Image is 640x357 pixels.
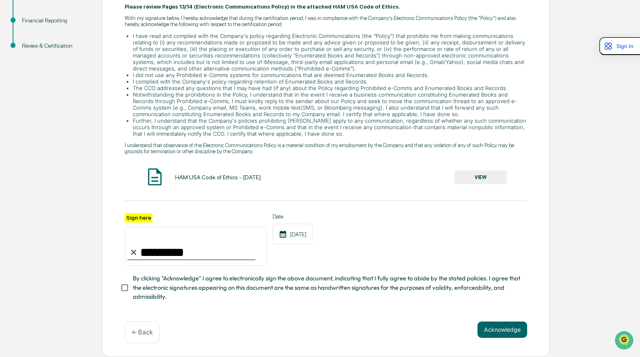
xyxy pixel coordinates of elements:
[145,167,165,187] img: Document Icon
[133,117,527,137] li: Further, I understand that the Company's policies prohibiting [PERSON_NAME] apply to any communic...
[477,322,527,338] button: Acknowledge
[8,119,15,126] div: 🔎
[133,274,521,301] span: By clicking "Acknowledge" I agree to electronically sign the above document, indicating that I fu...
[273,213,312,220] label: Date
[125,4,400,10] strong: Please review Pages 13/14 (Electronic Communications Policy) in the attached HAM USA Code of Ethics.
[139,65,148,75] button: Start new chat
[175,174,261,181] div: HAM USA Code of Ethics - [DATE]
[28,71,103,77] div: We're available if you need us!
[133,72,527,78] li: I did not use any Prohibited e-Comms systems for communications that are deemed Enumerated Books ...
[8,104,15,110] div: 🖐️
[81,138,99,144] span: Pylon
[125,213,152,223] label: Sign here
[28,62,134,71] div: Start new chat
[133,91,527,117] li: Notwithstanding the prohibitions in the Policy, I understand that in the event I receive a busine...
[273,224,312,245] div: [DATE]
[56,99,104,114] a: 🗄️Attestations
[133,85,527,91] li: The CCO addressed any questions that I may have had (if any) about the Policy regarding Prohibite...
[16,118,51,126] span: Data Lookup
[16,103,53,111] span: Preclearance
[5,115,55,130] a: 🔎Data Lookup
[125,142,527,154] p: I understand that observance of the Electronic Communications Policy is a material condition of m...
[57,138,99,144] a: Powered byPylon
[132,328,153,336] p: ← Back
[22,42,89,50] div: Review & Certification
[125,15,527,27] p: With my signature below, I hereby acknowledge that during the certification period, I was in comp...
[454,170,507,184] button: VIEW
[8,62,23,77] img: 1746055101610-c473b297-6a78-478c-a979-82029cc54cd1
[5,99,56,114] a: 🖐️Preclearance
[8,17,148,30] p: How can we help?
[59,104,66,110] div: 🗄️
[133,33,527,72] li: I have read and complied with the Company's policy regarding Electronic Communications (the “Poli...
[614,330,636,352] iframe: Open customer support
[133,78,527,85] li: I complied with the Company's policy regarding retention of Enumerated Books and Records.
[67,103,101,111] span: Attestations
[22,16,89,25] div: Financial Reporting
